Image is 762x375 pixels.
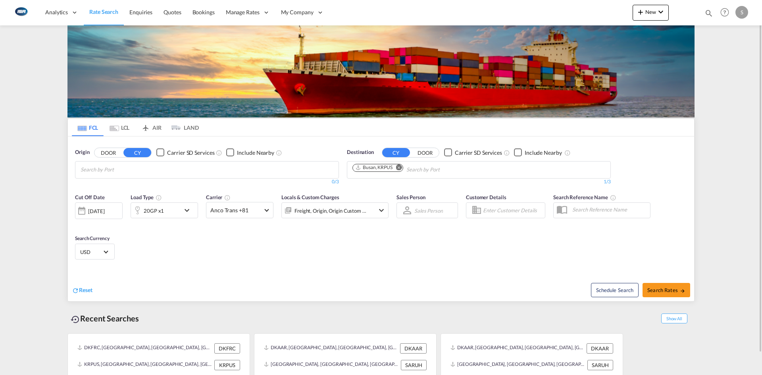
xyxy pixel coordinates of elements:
div: Press delete to remove this chip. [355,164,394,171]
div: SARUH [587,360,613,370]
div: DKAAR, Aarhus, Denmark, Northern Europe, Europe [264,343,398,354]
span: Carrier [206,194,231,200]
input: Enter Customer Details [483,204,543,216]
md-select: Select Currency: $ USDUnited States Dollar [79,246,110,258]
span: Search Currency [75,235,110,241]
span: My Company [281,8,314,16]
span: Rate Search [89,8,118,15]
button: DOOR [94,148,122,157]
md-icon: The selected Trucker/Carrierwill be displayed in the rate results If the rates are from another f... [224,194,231,201]
md-icon: Unchecked: Ignores neighbouring ports when fetching rates.Checked : Includes neighbouring ports w... [276,150,282,156]
div: Help [718,6,735,20]
span: Show All [661,313,687,323]
md-icon: icon-information-outline [156,194,162,201]
div: Carrier SD Services [455,149,502,157]
span: Search Reference Name [553,194,616,200]
div: SARUH [401,360,427,370]
md-chips-wrap: Chips container. Use arrow keys to select chips. [351,162,485,176]
md-icon: Unchecked: Search for CY (Container Yard) services for all selected carriers.Checked : Search for... [216,150,222,156]
md-pagination-wrapper: Use the left and right arrow keys to navigate between tabs [72,119,199,136]
div: [DATE] [75,202,123,219]
md-checkbox: Checkbox No Ink [156,148,214,157]
div: 1/3 [347,179,611,185]
div: DKFRC [214,343,240,354]
span: Search Rates [647,287,685,293]
span: Cut Off Date [75,194,105,200]
button: Search Ratesicon-arrow-right [643,283,690,297]
span: Manage Rates [226,8,260,16]
md-checkbox: Checkbox No Ink [226,148,274,157]
md-checkbox: Checkbox No Ink [444,148,502,157]
md-icon: icon-plus 400-fg [636,7,645,17]
div: S [735,6,748,19]
div: icon-refreshReset [72,286,92,295]
md-icon: Your search will be saved by the below given name [610,194,616,201]
span: Bookings [192,9,215,15]
div: 0/3 [75,179,339,185]
div: Busan, KRPUS [355,164,393,171]
button: DOOR [411,148,439,157]
span: Sales Person [396,194,425,200]
span: Reset [79,287,92,293]
div: DKAAR [587,343,613,354]
div: 20GP x1icon-chevron-down [131,202,198,218]
span: USD [80,248,102,256]
span: Locals & Custom Charges [281,194,339,200]
md-tab-item: AIR [135,119,167,136]
md-icon: icon-chevron-down [656,7,666,17]
button: Remove [391,164,403,172]
input: Search Reference Name [568,204,650,215]
span: Analytics [45,8,68,16]
div: Recent Searches [67,310,142,327]
div: Include Nearby [237,149,274,157]
md-icon: icon-magnify [704,9,713,17]
md-select: Sales Person [414,205,444,216]
div: KRPUS [214,360,240,370]
md-datepicker: Select [75,218,81,229]
md-tab-item: FCL [72,119,104,136]
div: icon-magnify [704,9,713,21]
div: SARUH, Riyadh, Saudi Arabia, Middle East, Middle East [264,360,399,370]
span: Help [718,6,731,19]
div: OriginDOOR CY Checkbox No InkUnchecked: Search for CY (Container Yard) services for all selected ... [68,137,694,301]
span: Origin [75,148,89,156]
span: Anco Trans +81 [210,206,262,214]
span: Enquiries [129,9,152,15]
button: icon-plus 400-fgNewicon-chevron-down [633,5,669,21]
div: DKAAR [400,343,427,354]
span: Quotes [164,9,181,15]
div: Include Nearby [525,149,562,157]
div: KRPUS, Busan, Korea, Republic of, Greater China & Far East Asia, Asia Pacific [77,360,212,370]
div: Carrier SD Services [167,149,214,157]
div: DKFRC, Fredericia, Denmark, Northern Europe, Europe [77,343,212,354]
button: CY [382,148,410,157]
md-icon: icon-arrow-right [680,288,685,294]
img: LCL+%26+FCL+BACKGROUND.png [67,25,695,117]
span: Destination [347,148,374,156]
md-icon: icon-chevron-down [377,206,386,215]
span: Load Type [131,194,162,200]
div: SARUH, Riyadh, Saudi Arabia, Middle East, Middle East [450,360,585,370]
md-icon: Unchecked: Ignores neighbouring ports when fetching rates.Checked : Includes neighbouring ports w... [564,150,571,156]
md-icon: icon-refresh [72,287,79,294]
md-icon: Unchecked: Search for CY (Container Yard) services for all selected carriers.Checked : Search for... [504,150,510,156]
div: DKAAR, Aarhus, Denmark, Northern Europe, Europe [450,343,585,354]
md-tab-item: LAND [167,119,199,136]
div: Freight Origin Origin Custom Factory Stuffingicon-chevron-down [281,202,389,218]
span: Customer Details [466,194,506,200]
md-icon: icon-backup-restore [71,315,80,324]
div: Freight Origin Origin Custom Factory Stuffing [294,205,367,216]
md-tab-item: LCL [104,119,135,136]
button: Note: By default Schedule search will only considerorigin ports, destination ports and cut off da... [591,283,639,297]
md-icon: icon-chevron-down [182,206,196,215]
span: New [636,9,666,15]
md-checkbox: Checkbox No Ink [514,148,562,157]
div: [DATE] [88,208,104,215]
input: Chips input. [406,163,482,176]
img: 1aa151c0c08011ec8d6f413816f9a227.png [12,4,30,21]
button: CY [123,148,151,157]
md-chips-wrap: Chips container with autocompletion. Enter the text area, type text to search, and then use the u... [79,162,159,176]
md-icon: icon-airplane [141,123,150,129]
div: 20GP x1 [144,205,164,216]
